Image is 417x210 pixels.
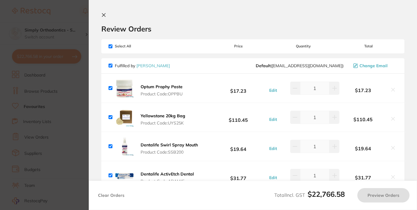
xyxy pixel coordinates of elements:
b: $31.77 [210,170,267,181]
span: Product Code: UYS25K [141,121,185,125]
span: Change Email [359,63,388,68]
button: Edit [267,88,279,93]
b: Dentalife ActivEtch Dental [141,171,194,177]
span: Total Incl. GST [274,192,345,198]
span: Product Code: SSB200 [141,150,198,154]
b: $19.64 [210,141,267,152]
img: ZnFiOGN5Yg [115,166,134,185]
span: Product Code: ADAMJE [141,179,194,184]
span: Total [339,44,397,48]
b: $17.23 [339,88,386,93]
b: $31.77 [339,175,386,180]
span: Product Code: OPPBU [141,91,183,96]
b: $19.64 [339,146,386,151]
b: Yellowstone 20kg Bag [141,113,185,118]
b: $17.23 [210,82,267,94]
button: Dentalife Swirl Spray Mouth Product Code:SSB200 [139,142,200,155]
img: ODI2c2pvMA [115,137,134,156]
span: save@adamdental.com.au [256,63,344,68]
b: $110.45 [210,112,267,123]
p: Fulfilled by [115,63,170,68]
b: Optum Prophy Paste [141,84,183,89]
span: Quantity [267,44,340,48]
img: cWJ1enloeg [115,79,134,98]
h2: Review Orders [101,24,404,33]
span: Select All [109,44,168,48]
button: Dentalife ActivEtch Dental Product Code:ADAMJE [139,171,196,184]
img: M3MxdHNueA [115,108,134,127]
button: Change Email [351,63,397,68]
button: Yellowstone 20kg Bag Product Code:UYS25K [139,113,187,126]
b: Dentalife Swirl Spray Mouth [141,142,198,148]
b: Default [256,63,271,68]
a: [PERSON_NAME] [136,63,170,68]
button: Optum Prophy Paste Product Code:OPPBU [139,84,184,97]
button: Edit [267,117,279,122]
button: Preview Orders [357,188,410,202]
b: $22,766.58 [308,190,345,199]
button: Edit [267,175,279,180]
button: Edit [267,146,279,151]
button: Clear Orders [96,188,126,202]
b: $110.45 [339,117,386,122]
span: Price [210,44,267,48]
